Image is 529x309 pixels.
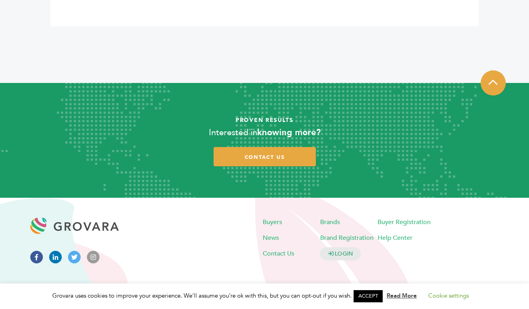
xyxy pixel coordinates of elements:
[263,249,294,258] a: Contact Us
[52,292,477,300] span: Grovara uses cookies to improve your experience. We'll assume you're ok with this, but you can op...
[378,218,431,226] a: Buyer Registration
[320,218,340,226] a: Brands
[245,154,285,161] span: contact us
[214,147,316,166] a: contact us
[354,290,383,302] a: ACCEPT
[378,234,413,242] a: Help Center
[428,292,469,300] a: Cookie settings
[387,292,417,300] a: Read More
[320,247,361,260] a: LOGIN
[320,234,374,242] a: Brand Registration
[263,234,279,242] a: News
[209,127,257,138] span: Interested in
[263,218,282,226] a: Buyers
